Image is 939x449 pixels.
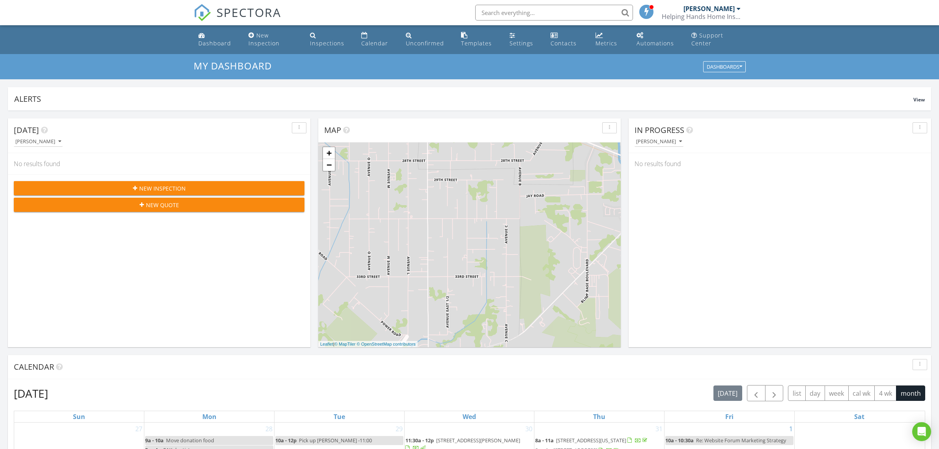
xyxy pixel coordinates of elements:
[194,11,281,27] a: SPECTORA
[703,62,746,73] button: Dashboards
[361,39,388,47] div: Calendar
[629,153,931,174] div: No results found
[635,125,684,135] span: In Progress
[299,437,372,444] span: Pick up [PERSON_NAME] -11:00
[461,39,492,47] div: Templates
[874,385,896,401] button: 4 wk
[461,411,478,422] a: Wednesday
[853,411,866,422] a: Saturday
[535,436,663,445] a: 8a - 11a [STREET_ADDRESS][US_STATE]
[198,39,231,47] div: Dashboard
[636,139,682,144] div: [PERSON_NAME]
[334,342,356,346] a: © MapTiler
[166,437,214,444] span: Move donation food
[14,361,54,372] span: Calendar
[506,28,541,51] a: Settings
[405,437,434,444] span: 11:30a - 12p
[71,411,87,422] a: Sunday
[592,411,607,422] a: Thursday
[357,342,416,346] a: © OpenStreetMap contributors
[592,28,627,51] a: Metrics
[635,137,683,147] button: [PERSON_NAME]
[323,159,335,171] a: Zoom out
[788,423,794,435] a: Go to August 1, 2025
[14,181,304,195] button: New Inspection
[15,139,61,144] div: [PERSON_NAME]
[145,437,164,444] span: 9a - 10a
[14,125,39,135] span: [DATE]
[323,147,335,159] a: Zoom in
[535,437,649,444] a: 8a - 11a [STREET_ADDRESS][US_STATE]
[245,28,300,51] a: New Inspection
[194,4,211,21] img: The Best Home Inspection Software - Spectora
[696,437,786,444] span: Re: Website Forum Marketing Strategy
[654,423,664,435] a: Go to July 31, 2025
[896,385,925,401] button: month
[318,341,418,348] div: |
[201,411,218,422] a: Monday
[765,385,784,401] button: Next month
[662,13,741,21] div: Helping Hands Home Inspections, PLLC
[458,28,500,51] a: Templates
[524,423,534,435] a: Go to July 30, 2025
[14,94,913,104] div: Alerts
[14,137,63,147] button: [PERSON_NAME]
[275,437,297,444] span: 10a - 12p
[146,201,179,209] span: New Quote
[788,385,806,401] button: list
[332,411,347,422] a: Tuesday
[14,198,304,212] button: New Quote
[688,28,744,51] a: Support Center
[510,39,533,47] div: Settings
[8,153,310,174] div: No results found
[194,59,272,72] span: My Dashboard
[848,385,875,401] button: cal wk
[547,28,586,51] a: Contacts
[912,422,931,441] div: Open Intercom Messenger
[324,125,341,135] span: Map
[264,423,274,435] a: Go to July 28, 2025
[139,184,186,193] span: New Inspection
[713,385,742,401] button: [DATE]
[637,39,674,47] div: Automations
[358,28,396,51] a: Calendar
[475,5,633,21] input: Search everything...
[556,437,626,444] span: [STREET_ADDRESS][US_STATE]
[707,64,742,70] div: Dashboards
[825,385,849,401] button: week
[683,5,735,13] div: [PERSON_NAME]
[691,32,723,47] div: Support Center
[913,96,925,103] span: View
[805,385,825,401] button: day
[665,437,694,444] span: 10a - 10:30a
[14,385,48,401] h2: [DATE]
[248,32,280,47] div: New Inspection
[535,437,554,444] span: 8a - 11a
[403,28,452,51] a: Unconfirmed
[307,28,352,51] a: Inspections
[724,411,735,422] a: Friday
[596,39,617,47] div: Metrics
[436,437,520,444] span: [STREET_ADDRESS][PERSON_NAME]
[551,39,577,47] div: Contacts
[633,28,682,51] a: Automations (Basic)
[320,342,333,346] a: Leaflet
[394,423,404,435] a: Go to July 29, 2025
[134,423,144,435] a: Go to July 27, 2025
[406,39,444,47] div: Unconfirmed
[310,39,344,47] div: Inspections
[217,4,281,21] span: SPECTORA
[747,385,765,401] button: Previous month
[195,28,239,51] a: Dashboard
